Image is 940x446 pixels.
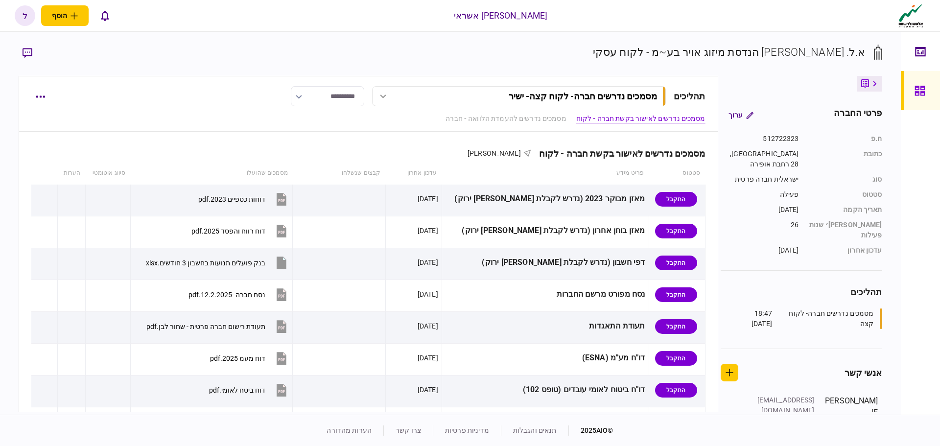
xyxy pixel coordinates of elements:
div: © 2025 AIO [568,425,613,436]
th: סיווג אוטומטי [85,162,130,185]
div: ישראלית חברה פרטית [728,174,799,185]
button: ל [15,5,35,26]
button: פתח תפריט להוספת לקוח [41,5,89,26]
div: 26 [728,220,799,240]
div: מסמכים נדרשים לאישור בקשת חברה - לקוח [531,148,705,159]
div: פעילה [728,189,799,200]
div: מסמכים נדרשים חברה- לקוח קצה [775,308,874,329]
div: מאזן בוחן אחרון (נדרש לקבלת [PERSON_NAME] ירוק) [446,220,645,242]
a: מדיניות פרטיות [445,426,489,434]
th: עדכון אחרון [385,162,442,185]
button: ריכוז יתרות בנק פועלים.pdf [187,411,289,433]
a: תנאים והגבלות [513,426,557,434]
div: התקבל [655,256,697,270]
div: [EMAIL_ADDRESS][DOMAIN_NAME] [751,395,815,416]
div: דו"ח מע"מ (ESNA) [446,347,645,369]
button: דוח ביטח לאומי.pdf [209,379,289,401]
a: מסמכים נדרשים חברה- לקוח קצה18:47 [DATE] [733,308,882,329]
div: מאזן מבוקר 2023 (נדרש לקבלת [PERSON_NAME] ירוק) [446,188,645,210]
div: [DATE] [418,289,438,299]
div: 512722323 [728,134,799,144]
div: תעודת התאגדות [446,315,645,337]
div: נסח חברה -12.2.2025.pdf [188,291,265,299]
div: דו"ח ביטוח לאומי עובדים (טופס 102) [446,379,645,401]
div: התקבל [655,287,697,302]
div: א.ל. [PERSON_NAME] הנדסת מיזוג אויר בע~מ - לקוח עסקי [593,44,866,60]
div: פרטי החברה [834,106,882,124]
div: נסח מפורט מרשם החברות [446,283,645,305]
th: קבצים שנשלחו [293,162,385,185]
div: תהליכים [721,285,882,299]
th: סטטוס [649,162,705,185]
div: תאריך הקמה [809,205,882,215]
div: כתובת [809,149,882,169]
div: התקבל [655,351,697,366]
div: סטטוס [809,189,882,200]
button: נסח חברה -12.2.2025.pdf [188,283,289,305]
th: מסמכים שהועלו [130,162,293,185]
div: דפי חשבון (נדרש לקבלת [PERSON_NAME] ירוק) [446,252,645,274]
button: דוח רווח והפסד 2025.pdf [191,220,289,242]
a: צרו קשר [396,426,421,434]
div: התקבל [655,224,697,238]
th: פריט מידע [442,162,649,185]
div: דוח רווח והפסד 2025.pdf [191,227,265,235]
span: [PERSON_NAME] [468,149,521,157]
button: תעודת רישום חברה פרטית - שחור לבן.pdf [146,315,289,337]
button: דוחות כספיים 2023.pdf [198,188,289,210]
div: [DATE] [418,385,438,395]
div: התקבל [655,383,697,398]
div: [DATE] [418,194,438,204]
a: מסמכים נדרשים לאישור בקשת חברה - לקוח [576,114,705,124]
div: [DATE] [728,245,799,256]
div: דוח מעמ 2025.pdf [210,354,265,362]
div: [PERSON_NAME] אשראי [454,9,548,22]
div: בנק פועלים תנועות בחשבון 3 חודשים.xlsx [146,259,265,267]
div: דוחות כספיים 2023.pdf [198,195,265,203]
div: [DATE] [418,226,438,235]
div: [DATE] [418,321,438,331]
button: פתח רשימת התראות [94,5,115,26]
a: הערות מהדורה [327,426,372,434]
div: סוג [809,174,882,185]
div: ח.פ [809,134,882,144]
div: אנשי קשר [845,366,882,379]
div: מסמכים נדרשים חברה- לקוח קצה - ישיר [509,91,657,101]
img: client company logo [896,3,925,28]
div: [PERSON_NAME]׳ שנות פעילות [809,220,882,240]
th: הערות [57,162,85,185]
div: תהליכים [674,90,705,103]
div: [GEOGRAPHIC_DATA], 28 רחבת אופירה [728,149,799,169]
button: מסמכים נדרשים חברה- לקוח קצה- ישיר [372,86,666,106]
a: מסמכים נדרשים להעמדת הלוואה - חברה [446,114,566,124]
div: התקבל [655,192,697,207]
div: 18:47 [DATE] [733,308,772,329]
div: עדכון אחרון [809,245,882,256]
button: דוח מעמ 2025.pdf [210,347,289,369]
div: תעודת רישום חברה פרטית - שחור לבן.pdf [146,323,265,330]
div: דוח ביטח לאומי.pdf [209,386,265,394]
div: התקבל [655,319,697,334]
div: [DATE] [418,258,438,267]
div: ריכוז יתרות [446,411,645,433]
button: בנק פועלים תנועות בחשבון 3 חודשים.xlsx [146,252,289,274]
button: ערוך [721,106,761,124]
div: [DATE] [728,205,799,215]
div: [DATE] [418,353,438,363]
